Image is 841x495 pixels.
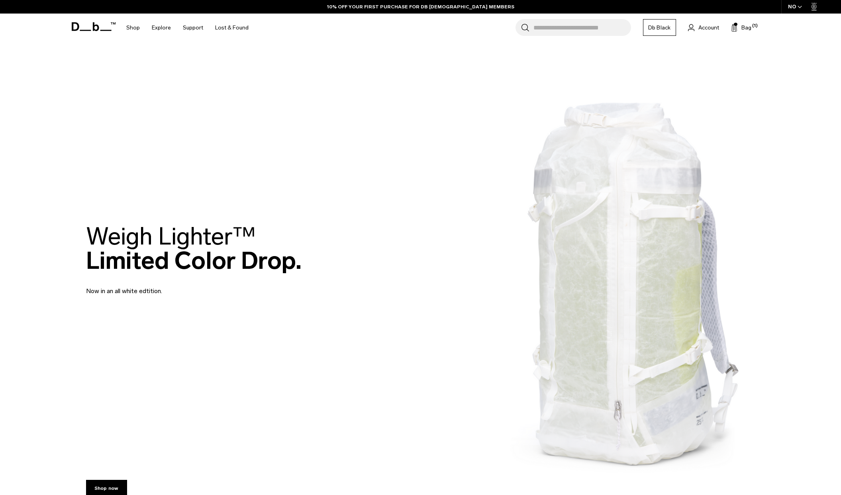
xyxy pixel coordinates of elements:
h2: Limited Color Drop. [86,224,302,273]
a: Support [183,14,203,42]
a: Explore [152,14,171,42]
span: Weigh Lighter™ [86,222,256,251]
a: 10% OFF YOUR FIRST PURCHASE FOR DB [DEMOGRAPHIC_DATA] MEMBERS [327,3,514,10]
nav: Main Navigation [120,14,255,42]
a: Lost & Found [215,14,249,42]
span: (1) [752,23,758,29]
span: Bag [741,23,751,32]
button: Bag (1) [731,23,751,32]
span: Account [698,23,719,32]
p: Now in an all white edtition. [86,277,277,296]
a: Shop [126,14,140,42]
a: Db Black [643,19,676,36]
a: Account [688,23,719,32]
